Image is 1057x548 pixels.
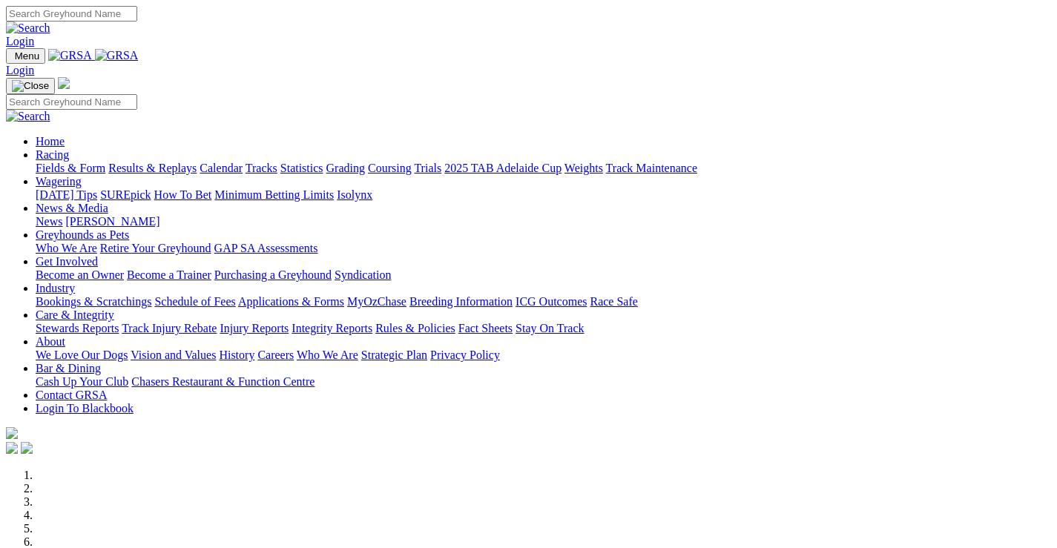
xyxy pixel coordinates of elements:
[516,322,584,334] a: Stay On Track
[48,49,92,62] img: GRSA
[238,295,344,308] a: Applications & Forms
[335,268,391,281] a: Syndication
[6,35,34,47] a: Login
[36,268,124,281] a: Become an Owner
[36,215,1051,228] div: News & Media
[122,322,217,334] a: Track Injury Rebate
[297,349,358,361] a: Who We Are
[36,349,128,361] a: We Love Our Dogs
[36,402,134,415] a: Login To Blackbook
[36,335,65,348] a: About
[154,295,235,308] a: Schedule of Fees
[375,322,455,334] a: Rules & Policies
[36,255,98,268] a: Get Involved
[36,242,1051,255] div: Greyhounds as Pets
[127,268,211,281] a: Become a Trainer
[200,162,243,174] a: Calendar
[36,202,108,214] a: News & Media
[36,282,75,294] a: Industry
[214,268,332,281] a: Purchasing a Greyhound
[6,110,50,123] img: Search
[108,162,197,174] a: Results & Replays
[606,162,697,174] a: Track Maintenance
[6,442,18,454] img: facebook.svg
[36,215,62,228] a: News
[36,162,1051,175] div: Racing
[36,148,69,161] a: Racing
[36,175,82,188] a: Wagering
[131,349,216,361] a: Vision and Values
[347,295,406,308] a: MyOzChase
[214,242,318,254] a: GAP SA Assessments
[36,375,128,388] a: Cash Up Your Club
[414,162,441,174] a: Trials
[36,389,107,401] a: Contact GRSA
[246,162,277,174] a: Tracks
[257,349,294,361] a: Careers
[361,349,427,361] a: Strategic Plan
[12,80,49,92] img: Close
[95,49,139,62] img: GRSA
[36,162,105,174] a: Fields & Form
[280,162,323,174] a: Statistics
[100,242,211,254] a: Retire Your Greyhound
[15,50,39,62] span: Menu
[65,215,159,228] a: [PERSON_NAME]
[36,349,1051,362] div: About
[58,77,70,89] img: logo-grsa-white.png
[100,188,151,201] a: SUREpick
[36,308,114,321] a: Care & Integrity
[409,295,513,308] a: Breeding Information
[6,48,45,64] button: Toggle navigation
[564,162,603,174] a: Weights
[220,322,289,334] a: Injury Reports
[36,375,1051,389] div: Bar & Dining
[6,6,137,22] input: Search
[337,188,372,201] a: Isolynx
[6,427,18,439] img: logo-grsa-white.png
[219,349,254,361] a: History
[444,162,562,174] a: 2025 TAB Adelaide Cup
[36,135,65,148] a: Home
[36,268,1051,282] div: Get Involved
[36,295,1051,308] div: Industry
[21,442,33,454] img: twitter.svg
[154,188,212,201] a: How To Bet
[6,64,34,76] a: Login
[430,349,500,361] a: Privacy Policy
[458,322,513,334] a: Fact Sheets
[590,295,637,308] a: Race Safe
[36,228,129,241] a: Greyhounds as Pets
[214,188,334,201] a: Minimum Betting Limits
[36,242,97,254] a: Who We Are
[36,295,151,308] a: Bookings & Scratchings
[6,78,55,94] button: Toggle navigation
[36,322,119,334] a: Stewards Reports
[6,94,137,110] input: Search
[6,22,50,35] img: Search
[36,362,101,374] a: Bar & Dining
[36,188,1051,202] div: Wagering
[326,162,365,174] a: Grading
[36,322,1051,335] div: Care & Integrity
[292,322,372,334] a: Integrity Reports
[368,162,412,174] a: Coursing
[131,375,315,388] a: Chasers Restaurant & Function Centre
[516,295,587,308] a: ICG Outcomes
[36,188,97,201] a: [DATE] Tips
